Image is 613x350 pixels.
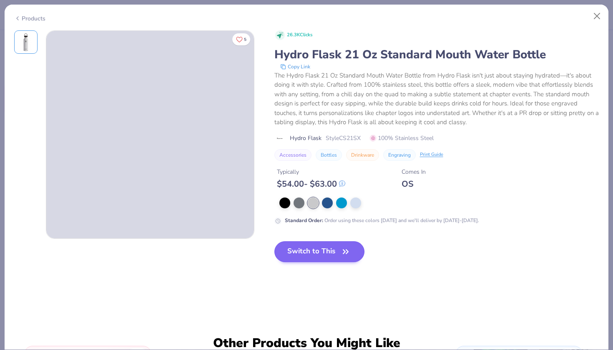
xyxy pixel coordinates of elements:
[16,32,36,52] img: Front
[278,62,313,71] button: copy to clipboard
[589,8,605,24] button: Close
[285,217,323,224] strong: Standard Order :
[277,167,345,176] div: Typically
[316,149,342,161] button: Bottles
[370,134,434,142] span: 100% Stainless Steel
[326,134,361,142] span: Style CS21SX
[274,135,286,142] img: brand logo
[287,32,312,39] span: 26.3K Clicks
[14,14,45,23] div: Products
[402,179,426,189] div: OS
[232,33,250,45] button: Like
[277,179,345,189] div: $ 54.00 - $ 63.00
[346,149,379,161] button: Drinkware
[274,71,599,127] div: The Hydro Flask 21 Oz Standard Mouth Water Bottle from Hydro Flask isn't just about staying hydra...
[402,167,426,176] div: Comes In
[290,134,322,142] span: Hydro Flask
[274,241,365,262] button: Switch to This
[420,151,443,158] div: Print Guide
[244,37,246,42] span: 5
[274,149,312,161] button: Accessories
[383,149,416,161] button: Engraving
[274,47,599,62] div: Hydro Flask 21 Oz Standard Mouth Water Bottle
[285,217,479,224] div: Order using these colors [DATE] and we'll deliver by [DATE]-[DATE].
